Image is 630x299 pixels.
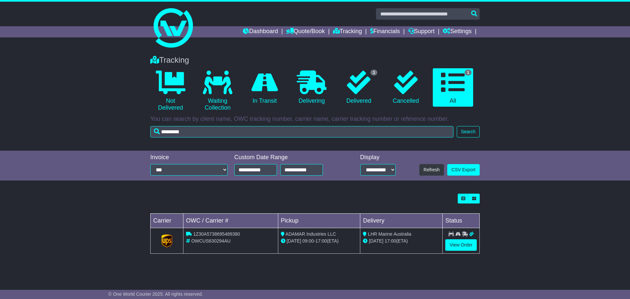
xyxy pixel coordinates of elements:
[286,26,325,37] a: Quote/Book
[291,68,332,107] a: Delivering
[443,26,472,37] a: Settings
[370,70,377,75] span: 1
[333,26,362,37] a: Tracking
[419,164,444,176] button: Refresh
[433,68,473,107] a: 1 All
[369,238,383,244] span: [DATE]
[303,238,314,244] span: 09:00
[183,214,278,228] td: OWC / Carrier #
[465,70,472,75] span: 1
[339,68,379,107] a: 1 Delivered
[360,154,396,161] div: Display
[197,68,238,114] a: Waiting Collection
[161,234,173,247] img: GetCarrierServiceLogo
[370,26,400,37] a: Financials
[150,68,191,114] a: Not Delivered
[363,238,440,245] div: (ETA)
[150,154,228,161] div: Invoice
[285,231,336,237] span: ADAMAR Industries LLC
[385,238,396,244] span: 17:00
[447,164,480,176] a: CSV Export
[368,231,411,237] span: LHR Marine Australia
[457,126,480,138] button: Search
[278,214,360,228] td: Pickup
[193,231,240,237] span: 1Z30A5738695489380
[445,239,477,251] a: View Order
[108,291,203,297] span: © One World Courier 2025. All rights reserved.
[234,154,340,161] div: Custom Date Range
[150,116,480,123] p: You can search by client name, OWC tracking number, carrier name, carrier tracking number or refe...
[244,68,285,107] a: In Transit
[315,238,327,244] span: 17:00
[191,238,231,244] span: OWCUS630294AU
[287,238,301,244] span: [DATE]
[386,68,426,107] a: Cancelled
[151,214,183,228] td: Carrier
[281,238,358,245] div: - (ETA)
[360,214,443,228] td: Delivery
[443,214,480,228] td: Status
[243,26,278,37] a: Dashboard
[147,55,483,65] div: Tracking
[408,26,435,37] a: Support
